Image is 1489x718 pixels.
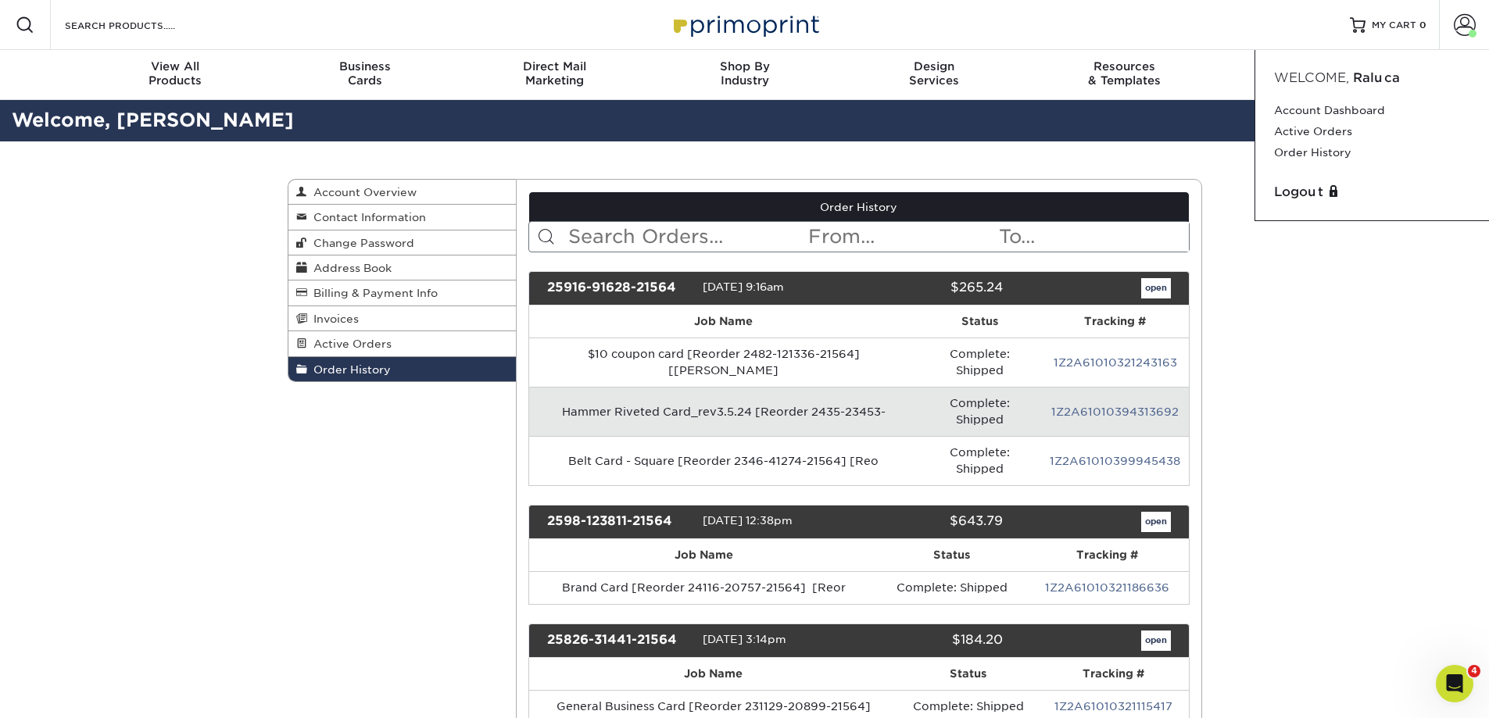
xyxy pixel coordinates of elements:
[307,211,426,223] span: Contact Information
[918,387,1042,436] td: Complete: Shipped
[307,186,417,198] span: Account Overview
[460,59,650,88] div: Marketing
[1042,305,1188,338] th: Tracking #
[1029,59,1219,73] span: Resources
[1141,630,1171,651] a: open
[288,306,517,331] a: Invoices
[997,222,1188,252] input: To...
[1054,700,1172,713] a: 1Z2A61010321115417
[307,237,414,249] span: Change Password
[1219,50,1409,100] a: Contact& Support
[529,658,897,690] th: Job Name
[1274,70,1349,85] span: Welcome,
[529,539,878,571] th: Job Name
[878,571,1025,604] td: Complete: Shipped
[270,50,460,100] a: BusinessCards
[839,59,1029,73] span: Design
[460,59,650,73] span: Direct Mail
[703,633,786,645] span: [DATE] 3:14pm
[1436,665,1473,702] iframe: Intercom live chat
[529,338,918,387] td: $10 coupon card [Reorder 2482-121336-21564] [[PERSON_NAME]
[1045,581,1169,594] a: 1Z2A61010321186636
[567,222,807,252] input: Search Orders...
[918,338,1042,387] td: Complete: Shipped
[63,16,216,34] input: SEARCH PRODUCTS.....
[270,59,460,73] span: Business
[529,436,918,485] td: Belt Card - Square [Reorder 2346-41274-21564] [Reo
[1051,405,1179,418] a: 1Z2A61010394313692
[529,192,1189,222] a: Order History
[460,50,650,100] a: Direct MailMarketing
[807,222,997,252] input: From...
[847,512,1015,532] div: $643.79
[839,59,1029,88] div: Services
[878,539,1025,571] th: Status
[288,230,517,255] a: Change Password
[1029,50,1219,100] a: Resources& Templates
[307,313,359,325] span: Invoices
[529,305,918,338] th: Job Name
[1468,665,1480,677] span: 4
[81,50,270,100] a: View AllProducts
[1274,121,1470,142] a: Active Orders
[307,338,392,350] span: Active Orders
[918,305,1042,338] th: Status
[1141,278,1171,298] a: open
[288,280,517,305] a: Billing & Payment Info
[81,59,270,88] div: Products
[288,205,517,230] a: Contact Information
[1353,70,1400,85] span: Raluca
[529,571,878,604] td: Brand Card [Reorder 24116-20757-21564] [Reor
[288,255,517,280] a: Address Book
[288,331,517,356] a: Active Orders
[1029,59,1219,88] div: & Templates
[1219,59,1409,73] span: Contact
[1419,20,1426,30] span: 0
[307,363,391,376] span: Order History
[307,262,392,274] span: Address Book
[918,436,1042,485] td: Complete: Shipped
[1274,100,1470,121] a: Account Dashboard
[1054,356,1177,369] a: 1Z2A61010321243163
[529,387,918,436] td: Hammer Riveted Card_rev3.5.24 [Reorder 2435-23453-
[535,630,703,651] div: 25826-31441-21564
[535,512,703,532] div: 2598-123811-21564
[1141,512,1171,532] a: open
[847,278,1015,298] div: $265.24
[1025,539,1189,571] th: Tracking #
[847,630,1015,651] div: $184.20
[897,658,1039,690] th: Status
[307,287,438,299] span: Billing & Payment Info
[703,514,793,527] span: [DATE] 12:38pm
[535,278,703,298] div: 25916-91628-21564
[1050,455,1180,467] a: 1Z2A61010399945438
[650,59,839,73] span: Shop By
[288,180,517,205] a: Account Overview
[703,280,784,293] span: [DATE] 9:16am
[1039,658,1188,690] th: Tracking #
[1372,19,1416,32] span: MY CART
[667,8,823,41] img: Primoprint
[288,357,517,381] a: Order History
[650,50,839,100] a: Shop ByIndustry
[1274,183,1470,202] a: Logout
[81,59,270,73] span: View All
[839,50,1029,100] a: DesignServices
[1274,142,1470,163] a: Order History
[650,59,839,88] div: Industry
[1219,59,1409,88] div: & Support
[270,59,460,88] div: Cards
